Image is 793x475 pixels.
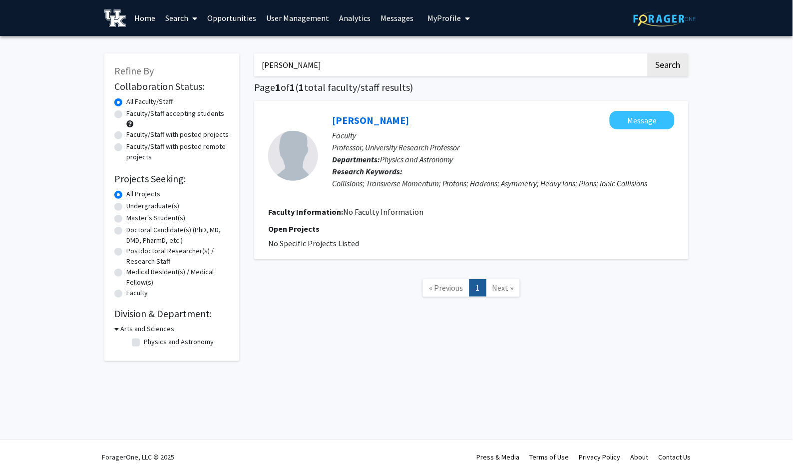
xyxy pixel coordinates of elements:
[126,201,179,211] label: Undergraduate(s)
[114,308,229,320] h2: Division & Department:
[129,0,160,35] a: Home
[486,279,520,297] a: Next Page
[104,9,126,27] img: University of Kentucky Logo
[126,213,185,223] label: Master's Student(s)
[332,141,675,153] p: Professor, University Research Professor
[114,64,154,77] span: Refine By
[631,453,649,462] a: About
[126,96,173,107] label: All Faculty/Staff
[634,11,696,26] img: ForagerOne Logo
[332,114,409,126] a: [PERSON_NAME]
[202,0,261,35] a: Opportunities
[530,453,569,462] a: Terms of Use
[376,0,418,35] a: Messages
[254,269,689,310] nav: Page navigation
[648,53,689,76] button: Search
[659,453,691,462] a: Contact Us
[126,141,229,162] label: Faculty/Staff with posted remote projects
[114,173,229,185] h2: Projects Seeking:
[114,80,229,92] h2: Collaboration Status:
[7,430,42,468] iframe: Chat
[102,440,174,475] div: ForagerOne, LLC © 2025
[126,129,229,140] label: Faculty/Staff with posted projects
[254,53,646,76] input: Search Keywords
[610,111,675,129] button: Message Renee Fatemi
[332,129,675,141] p: Faculty
[332,177,675,189] div: Collisions; Transverse Momentum; Protons; Hadrons; Asymmetry; Heavy Ions; Pions; Ionic Collisions
[427,13,461,23] span: My Profile
[160,0,202,35] a: Search
[268,223,675,235] p: Open Projects
[343,207,423,217] span: No Faculty Information
[290,81,295,93] span: 1
[126,288,148,298] label: Faculty
[254,81,689,93] h1: Page of ( total faculty/staff results)
[268,207,343,217] b: Faculty Information:
[268,238,359,248] span: No Specific Projects Listed
[126,225,229,246] label: Doctoral Candidate(s) (PhD, MD, DMD, PharmD, etc.)
[429,283,463,293] span: « Previous
[275,81,281,93] span: 1
[477,453,520,462] a: Press & Media
[126,246,229,267] label: Postdoctoral Researcher(s) / Research Staff
[126,108,224,119] label: Faculty/Staff accepting students
[334,0,376,35] a: Analytics
[144,337,214,347] label: Physics and Astronomy
[126,267,229,288] label: Medical Resident(s) / Medical Fellow(s)
[380,154,453,164] span: Physics and Astronomy
[120,324,174,334] h3: Arts and Sciences
[332,166,402,176] b: Research Keywords:
[332,154,380,164] b: Departments:
[492,283,514,293] span: Next »
[422,279,470,297] a: Previous Page
[579,453,621,462] a: Privacy Policy
[469,279,486,297] a: 1
[261,0,334,35] a: User Management
[126,189,160,199] label: All Projects
[299,81,304,93] span: 1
